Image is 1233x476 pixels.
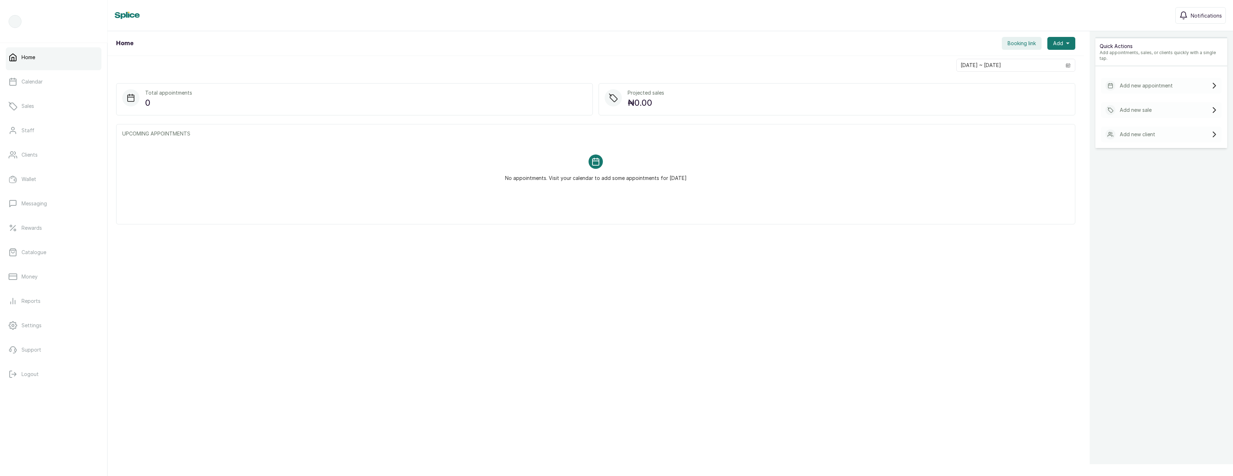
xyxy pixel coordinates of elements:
p: Projected sales [628,89,664,96]
p: Logout [22,371,39,378]
span: Booking link [1008,40,1036,47]
span: Notifications [1191,12,1222,19]
h1: Home [116,39,133,48]
p: Add new client [1120,131,1155,138]
button: Booking link [1002,37,1042,50]
p: Rewards [22,224,42,232]
a: Clients [6,145,101,165]
p: UPCOMING APPOINTMENTS [122,130,1069,137]
span: Add [1053,40,1063,47]
p: Home [22,54,35,61]
button: Notifications [1175,7,1226,24]
p: ₦0.00 [628,96,664,109]
a: Settings [6,315,101,335]
a: Staff [6,120,101,141]
p: Add new sale [1120,106,1152,114]
p: Messaging [22,200,47,207]
p: Total appointments [145,89,192,96]
p: Money [22,273,38,280]
p: Add new appointment [1120,82,1173,89]
p: Support [22,346,41,353]
p: Settings [22,322,42,329]
p: Wallet [22,176,36,183]
p: Reports [22,297,41,305]
a: Money [6,267,101,287]
p: 0 [145,96,192,109]
svg: calendar [1066,63,1071,68]
a: Wallet [6,169,101,189]
a: Messaging [6,194,101,214]
a: Support [6,340,101,360]
p: No appointments. Visit your calendar to add some appointments for [DATE] [505,169,687,182]
a: Sales [6,96,101,116]
p: Quick Actions [1100,43,1223,50]
p: Clients [22,151,38,158]
p: Sales [22,103,34,110]
p: Add appointments, sales, or clients quickly with a single tap. [1100,50,1223,61]
p: Catalogue [22,249,46,256]
input: Select date [957,59,1061,71]
p: Calendar [22,78,43,85]
p: Staff [22,127,34,134]
button: Logout [6,364,101,384]
a: Rewards [6,218,101,238]
a: Home [6,47,101,67]
a: Catalogue [6,242,101,262]
a: Reports [6,291,101,311]
a: Calendar [6,72,101,92]
button: Add [1047,37,1075,50]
